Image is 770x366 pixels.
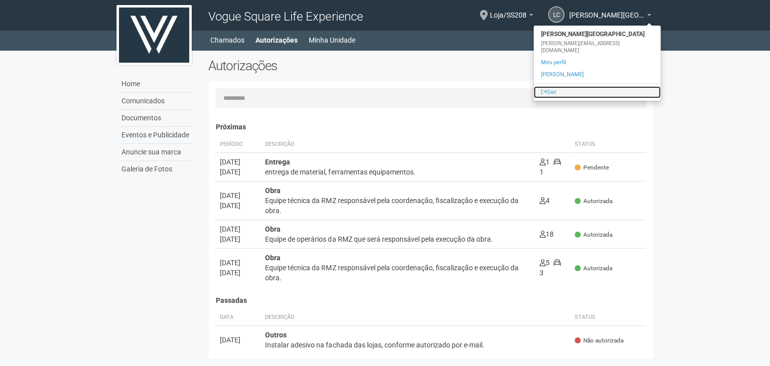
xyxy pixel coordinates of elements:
[534,69,661,81] a: [PERSON_NAME]
[265,263,531,283] div: Equipe técnica da RMZ responsável pela coordenação, fiscalização e execução da obra.
[490,2,527,19] span: Loja/SS208
[216,297,646,304] h4: Passadas
[119,127,193,144] a: Eventos e Publicidade
[540,158,561,176] span: 1
[220,191,257,201] div: [DATE]
[548,7,564,23] a: LC
[265,158,290,166] strong: Entrega
[220,224,257,234] div: [DATE]
[571,309,646,326] th: Status
[119,76,193,93] a: Home
[534,28,661,40] strong: [PERSON_NAME][GEOGRAPHIC_DATA]
[540,197,550,205] span: 4
[261,309,571,326] th: Descrição
[119,161,193,177] a: Galeria de Fotos
[540,259,561,277] span: 3
[119,93,193,110] a: Comunicados
[220,157,257,167] div: [DATE]
[265,234,531,244] div: Equipe de operários da RMZ que será responsável pela execução da obra.
[220,258,257,268] div: [DATE]
[261,136,535,153] th: Descrição
[220,234,257,244] div: [DATE]
[265,167,531,177] div: entrega de material, ferramentas equipamentos.
[216,123,646,131] h4: Próximas
[534,86,661,98] a: Sair
[265,254,281,262] strong: Obra
[216,136,261,153] th: Período
[220,335,257,345] div: [DATE]
[540,259,550,267] span: 5
[540,158,550,166] span: 1
[116,5,192,65] img: logo.jpg
[575,264,612,273] span: Autorizada
[575,336,623,345] span: Não autorizada
[255,33,298,47] a: Autorizações
[265,187,281,195] strong: Obra
[265,340,567,350] div: Instalar adesivo na fachada das lojas, conforme autorizado por e-mail.
[569,2,645,19] span: Leonardo Calandrini Lima
[534,40,661,54] div: [PERSON_NAME][EMAIL_ADDRESS][DOMAIN_NAME]
[575,231,612,239] span: Autorizada
[569,13,651,21] a: [PERSON_NAME][GEOGRAPHIC_DATA]
[265,331,287,339] strong: Outros
[265,196,531,216] div: Equipe técnica da RMZ responsável pela coordenação, fiscalização e execução da obra.
[220,201,257,211] div: [DATE]
[534,57,661,69] a: Meu perfil
[119,144,193,161] a: Anuncie sua marca
[210,33,244,47] a: Chamados
[490,13,533,21] a: Loja/SS208
[575,197,612,206] span: Autorizada
[265,225,281,233] strong: Obra
[216,309,261,326] th: Data
[575,163,609,172] span: Pendente
[220,167,257,177] div: [DATE]
[208,58,423,73] h2: Autorizações
[309,33,355,47] a: Minha Unidade
[540,230,554,238] span: 18
[208,10,362,24] span: Vogue Square Life Experience
[220,268,257,278] div: [DATE]
[571,136,646,153] th: Status
[119,110,193,127] a: Documentos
